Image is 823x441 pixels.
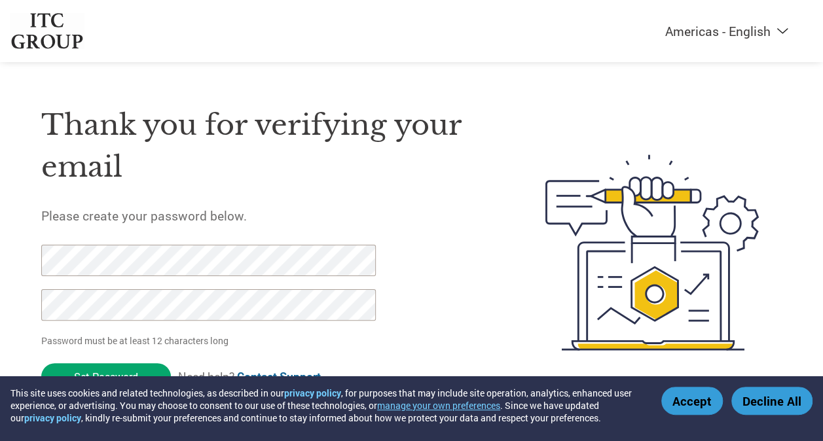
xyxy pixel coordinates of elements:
[522,85,782,420] img: create-password
[41,363,171,390] input: Set Password
[10,387,642,424] div: This site uses cookies and related technologies, as described in our , for purposes that may incl...
[10,13,84,49] img: ITC Group
[284,387,341,399] a: privacy policy
[41,207,486,224] h5: Please create your password below.
[377,399,500,412] button: manage your own preferences
[41,104,486,188] h1: Thank you for verifying your email
[731,387,813,415] button: Decline All
[661,387,723,415] button: Accept
[41,334,379,347] p: Password must be at least 12 characters long
[237,369,321,384] a: Contact Support
[24,412,81,424] a: privacy policy
[178,369,321,384] span: Need help?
